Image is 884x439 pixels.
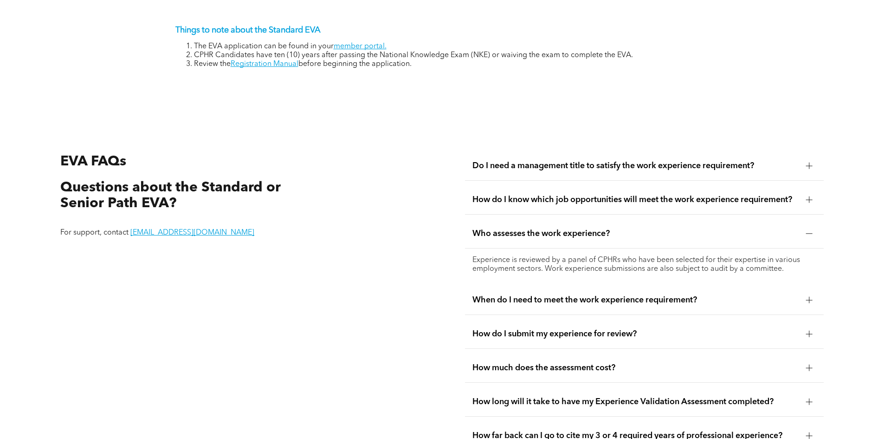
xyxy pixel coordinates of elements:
[472,295,799,305] span: When do I need to meet the work experience requirement?
[472,397,799,407] span: How long will it take to have my Experience Validation Assessment completed?
[60,229,129,236] span: For support, contact
[472,229,799,239] span: Who assesses the work experience?
[194,42,709,51] li: The EVA application can be found in your
[194,60,709,69] li: Review the before beginning the application.
[231,60,298,68] a: Registration Manual
[472,363,799,373] span: How much does the assessment cost?
[472,195,799,205] span: How do I know which job opportunities will meet the work experience requirement?
[60,155,126,169] span: EVA FAQs
[194,51,709,60] li: CPHR Candidates have ten (10) years after passing the National Knowledge Exam (NKE) or waiving th...
[130,229,254,236] a: [EMAIL_ADDRESS][DOMAIN_NAME]
[60,181,281,211] span: Questions about the Standard or Senior Path EVA?
[334,43,387,50] a: member portal.
[472,161,799,171] span: Do I need a management title to satisfy the work experience requirement?
[472,256,816,274] p: Experience is reviewed by a panel of CPHRs who have been selected for their expertise in various ...
[175,25,709,35] p: Things to note about the Standard EVA
[472,329,799,339] span: How do I submit my experience for review?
